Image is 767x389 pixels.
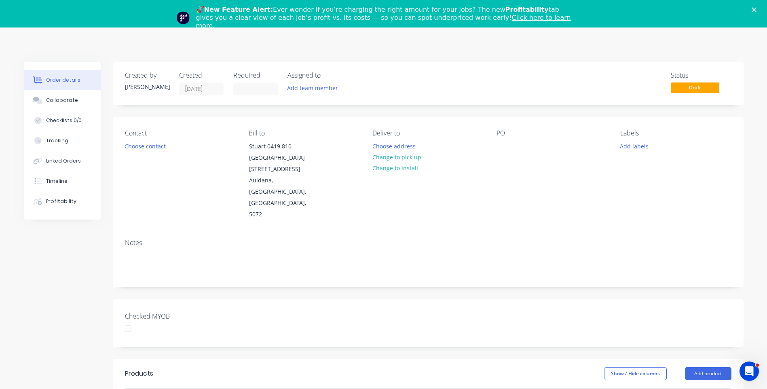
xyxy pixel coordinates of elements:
label: Checked MYOB [125,311,226,321]
button: Show / Hide columns [604,367,667,380]
button: Add labels [616,140,653,151]
div: 🚀 Ever wonder if you’re charging the right amount for your jobs? The new tab gives you a clear vi... [196,6,578,30]
div: Timeline [46,178,68,185]
div: Required [233,72,278,79]
div: Assigned to [287,72,368,79]
button: Timeline [24,171,101,191]
div: Checklists 0/0 [46,117,82,124]
div: Created [179,72,224,79]
button: Tracking [24,131,101,151]
div: Order details [46,76,80,84]
button: Choose address [368,140,420,151]
div: Labels [620,129,731,137]
button: Change to install [368,163,422,173]
button: Change to pick up [368,152,425,163]
span: Draft [671,82,719,93]
div: Profitability [46,198,76,205]
button: Linked Orders [24,151,101,171]
button: Collaborate [24,90,101,110]
div: Created by [125,72,169,79]
div: Bill to [249,129,359,137]
a: Click here to learn more. [196,14,571,30]
div: Products [125,369,153,378]
div: PO [497,129,607,137]
button: Add team member [287,82,342,93]
div: Status [671,72,731,79]
div: [PERSON_NAME] [125,82,169,91]
div: Linked Orders [46,157,81,165]
div: Stuart 0419 810 [GEOGRAPHIC_DATA][STREET_ADDRESS] [249,141,316,175]
button: Choose contact [120,140,170,151]
div: Close [752,7,760,12]
button: Add product [685,367,731,380]
div: Deliver to [372,129,483,137]
div: Stuart 0419 810 [GEOGRAPHIC_DATA][STREET_ADDRESS]Auldana, [GEOGRAPHIC_DATA], [GEOGRAPHIC_DATA], 5072 [242,140,323,220]
button: Add team member [283,82,342,93]
button: Checklists 0/0 [24,110,101,131]
div: Auldana, [GEOGRAPHIC_DATA], [GEOGRAPHIC_DATA], 5072 [249,175,316,220]
div: Collaborate [46,97,78,104]
div: Tracking [46,137,68,144]
img: Profile image for Team [177,11,190,24]
b: New Feature Alert: [204,6,273,13]
b: Profitability [505,6,549,13]
button: Profitability [24,191,101,211]
iframe: Intercom live chat [740,362,759,381]
div: Notes [125,239,731,247]
div: Contact [125,129,236,137]
button: Order details [24,70,101,90]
